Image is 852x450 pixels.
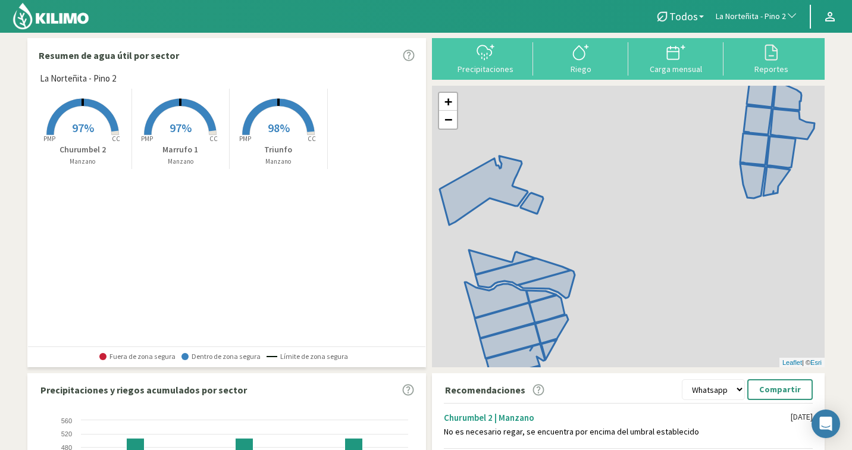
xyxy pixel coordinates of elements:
span: Límite de zona segura [267,352,348,361]
p: Triunfo [230,143,327,156]
span: 97% [72,120,94,135]
span: 98% [268,120,290,135]
p: Manzano [132,157,230,167]
p: Manzano [230,157,327,167]
button: Riego [533,42,628,74]
button: Carga mensual [628,42,723,74]
text: 520 [61,430,72,437]
a: Zoom out [439,111,457,129]
a: Esri [810,359,822,366]
div: Churumbel 2 | Manzano [444,412,791,423]
button: Precipitaciones [438,42,533,74]
span: Todos [669,10,698,23]
div: Open Intercom Messenger [812,410,840,438]
tspan: CC [210,135,218,143]
button: La Norteñita - Pino 2 [710,4,804,30]
div: Precipitaciones [441,65,530,73]
a: Zoom in [439,93,457,111]
p: Marrufo 1 [132,143,230,156]
tspan: PMP [43,135,55,143]
button: Reportes [723,42,819,74]
tspan: PMP [239,135,251,143]
img: Kilimo [12,2,90,30]
div: Reportes [727,65,815,73]
tspan: CC [308,135,316,143]
span: 97% [170,120,192,135]
p: Churumbel 2 [34,143,131,156]
div: No es necesario regar, se encuentra por encima del umbral establecido [444,427,791,437]
a: Leaflet [782,359,802,366]
text: 560 [61,417,72,424]
button: Compartir [747,379,813,400]
div: | © [779,358,825,368]
p: Recomendaciones [445,383,525,397]
p: Resumen de agua útil por sector [39,48,179,62]
span: La Norteñita - Pino 2 [40,72,116,86]
span: Dentro de zona segura [181,352,261,361]
tspan: CC [112,135,120,143]
div: [DATE] [791,412,813,422]
div: Carga mensual [632,65,720,73]
span: La Norteñita - Pino 2 [716,11,786,23]
tspan: PMP [141,135,153,143]
p: Precipitaciones y riegos acumulados por sector [40,383,247,397]
p: Compartir [759,383,801,396]
p: Manzano [34,157,131,167]
div: Riego [537,65,625,73]
span: Fuera de zona segura [99,352,176,361]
